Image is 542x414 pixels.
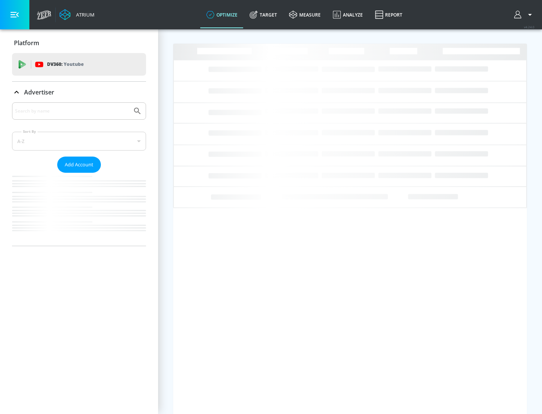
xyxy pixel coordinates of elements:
label: Sort By [21,129,38,134]
div: Advertiser [12,102,146,246]
p: DV360: [47,60,84,68]
span: Add Account [65,160,93,169]
div: Atrium [73,11,94,18]
p: Advertiser [24,88,54,96]
a: Analyze [327,1,369,28]
nav: list of Advertiser [12,173,146,246]
a: optimize [200,1,244,28]
span: v 4.24.0 [524,25,534,29]
div: Platform [12,32,146,53]
a: Report [369,1,408,28]
button: Add Account [57,157,101,173]
input: Search by name [15,106,129,116]
div: A-Z [12,132,146,151]
div: Advertiser [12,82,146,103]
a: Atrium [59,9,94,20]
div: DV360: Youtube [12,53,146,76]
a: Target [244,1,283,28]
p: Youtube [64,60,84,68]
p: Platform [14,39,39,47]
a: measure [283,1,327,28]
